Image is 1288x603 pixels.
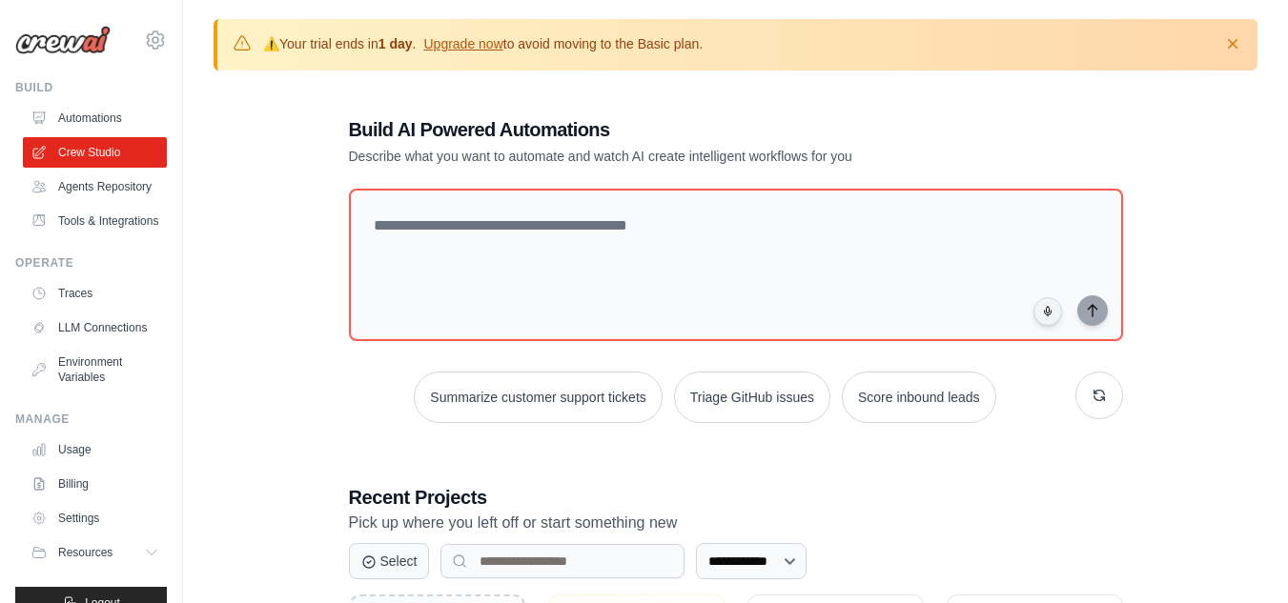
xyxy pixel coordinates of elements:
[349,543,430,579] button: Select
[23,347,167,392] a: Environment Variables
[263,34,703,53] p: Your trial ends in . to avoid moving to the Basic plan.
[23,469,167,499] a: Billing
[842,372,996,423] button: Score inbound leads
[58,545,112,560] span: Resources
[349,147,990,166] p: Describe what you want to automate and watch AI create intelligent workflows for you
[23,137,167,168] a: Crew Studio
[15,412,167,427] div: Manage
[23,503,167,533] a: Settings
[23,171,167,202] a: Agents Repository
[23,278,167,309] a: Traces
[1075,372,1123,419] button: Get new suggestions
[423,36,502,51] a: Upgrade now
[349,484,1123,511] h3: Recent Projects
[378,36,413,51] strong: 1 day
[15,255,167,271] div: Operate
[15,80,167,95] div: Build
[23,312,167,343] a: LLM Connections
[414,372,662,423] button: Summarize customer support tickets
[349,511,1123,535] p: Pick up where you left off or start something new
[1033,297,1062,326] button: Click to speak your automation idea
[349,116,990,143] h1: Build AI Powered Automations
[15,26,111,54] img: Logo
[23,206,167,236] a: Tools & Integrations
[23,434,167,465] a: Usage
[263,36,279,51] strong: ⚠️
[674,372,830,423] button: Triage GitHub issues
[23,537,167,568] button: Resources
[23,103,167,133] a: Automations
